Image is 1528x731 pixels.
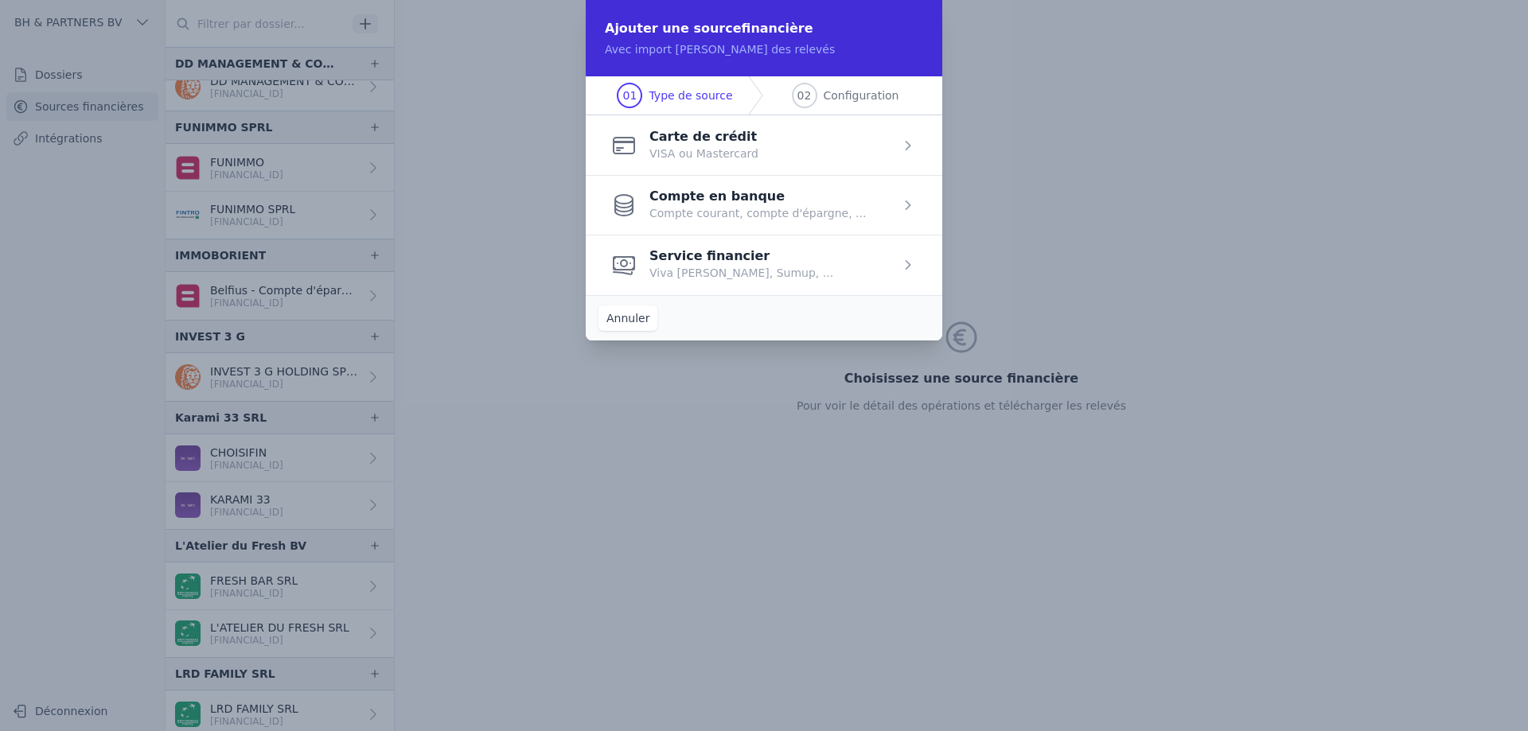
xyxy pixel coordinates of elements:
[649,251,833,261] p: Service financier
[586,76,942,115] nav: Progress
[649,87,732,103] span: Type de source
[598,305,657,331] button: Annuler
[611,192,866,219] button: Compte en banque Compte courant, compte d'épargne, ...
[605,41,923,57] p: Avec import [PERSON_NAME] des relevés
[605,19,923,38] h2: Ajouter une source financière
[824,87,899,103] span: Configuration
[797,87,812,103] span: 02
[611,251,833,278] button: Service financier Viva [PERSON_NAME], Sumup, ...
[611,132,758,159] button: Carte de crédit VISA ou Mastercard
[623,87,637,103] span: 01
[649,132,758,142] p: Carte de crédit
[649,192,866,201] p: Compte en banque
